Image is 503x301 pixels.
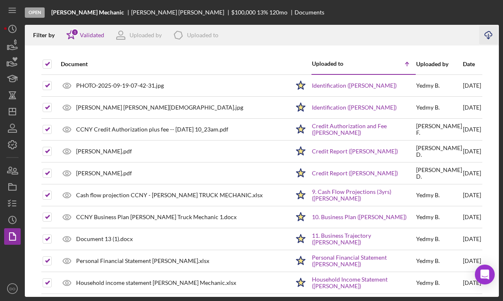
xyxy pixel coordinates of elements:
div: Validated [80,32,104,38]
div: Uploaded by [129,32,162,38]
div: [PERSON_NAME] [PERSON_NAME] [131,9,231,16]
a: Personal Financial Statement ([PERSON_NAME]) [312,254,415,268]
div: [DATE] [463,272,481,293]
a: 11. Business Trajectory ([PERSON_NAME]) [312,232,415,246]
div: [DATE] [463,185,481,205]
div: Yedmy B . [416,279,440,286]
div: Yedmy B . [416,258,440,264]
div: [DATE] [463,251,481,271]
a: Identification ([PERSON_NAME]) [312,82,397,89]
div: Household income statement [PERSON_NAME] Mechanic.xlsx [76,279,236,286]
div: 120 mo [269,9,287,16]
a: Credit Report ([PERSON_NAME]) [312,148,398,155]
div: Yedmy B . [416,236,440,242]
div: Uploaded to [312,60,364,67]
div: CCNY Credit Authorization plus fee -- [DATE] 10_23am.pdf [76,126,228,133]
div: Uploaded by [416,61,462,67]
text: DO [10,287,15,291]
div: Personal Financial Statement [PERSON_NAME].xlsx [76,258,209,264]
div: [PERSON_NAME].pdf [76,148,132,155]
div: PHOTO-2025-09-19-07-42-31.jpg [76,82,164,89]
a: Household Income Statement ([PERSON_NAME]) [312,276,415,289]
div: [PERSON_NAME] F . [416,123,462,136]
div: [PERSON_NAME] [PERSON_NAME][DEMOGRAPHIC_DATA].jpg [76,104,243,111]
div: [PERSON_NAME] D . [416,167,462,180]
button: DO [4,280,21,297]
div: Documents [295,9,324,16]
span: $100,000 [231,9,256,16]
div: [DATE] [463,207,481,227]
div: Filter by [33,32,61,38]
div: [DATE] [463,163,481,184]
div: [DATE] [463,75,481,96]
div: Document 13 (1).docx [76,236,133,242]
a: Credit Report ([PERSON_NAME]) [312,170,398,177]
div: Open [25,7,45,18]
div: Yedmy B . [416,192,440,198]
div: Yedmy B . [416,214,440,220]
div: Uploaded to [187,32,218,38]
div: Yedmy B . [416,104,440,111]
a: 9. Cash Flow Projections (3yrs) ([PERSON_NAME]) [312,189,415,202]
div: Date [463,61,481,67]
div: [PERSON_NAME].pdf [76,170,132,177]
div: [DATE] [463,229,481,249]
div: Cash flow projection CCNY - [PERSON_NAME] TRUCK MECHANIC.xlsx [76,192,263,198]
div: Document [61,61,290,67]
div: [PERSON_NAME] D . [416,145,462,158]
div: [DATE] [463,119,481,140]
div: CCNY Business Plan [PERSON_NAME] Truck Mechanic 1.docx [76,214,237,220]
a: 10. Business Plan ([PERSON_NAME]) [312,214,407,220]
a: Credit Authorization and Fee ([PERSON_NAME]) [312,123,415,136]
div: 1 [71,29,79,36]
div: 13 % [257,9,268,16]
div: [DATE] [463,97,481,118]
div: Yedmy B . [416,82,440,89]
div: [DATE] [463,141,481,162]
div: Open Intercom Messenger [475,265,495,284]
b: [PERSON_NAME] Mechanic [51,9,124,16]
a: Identification ([PERSON_NAME]) [312,104,397,111]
